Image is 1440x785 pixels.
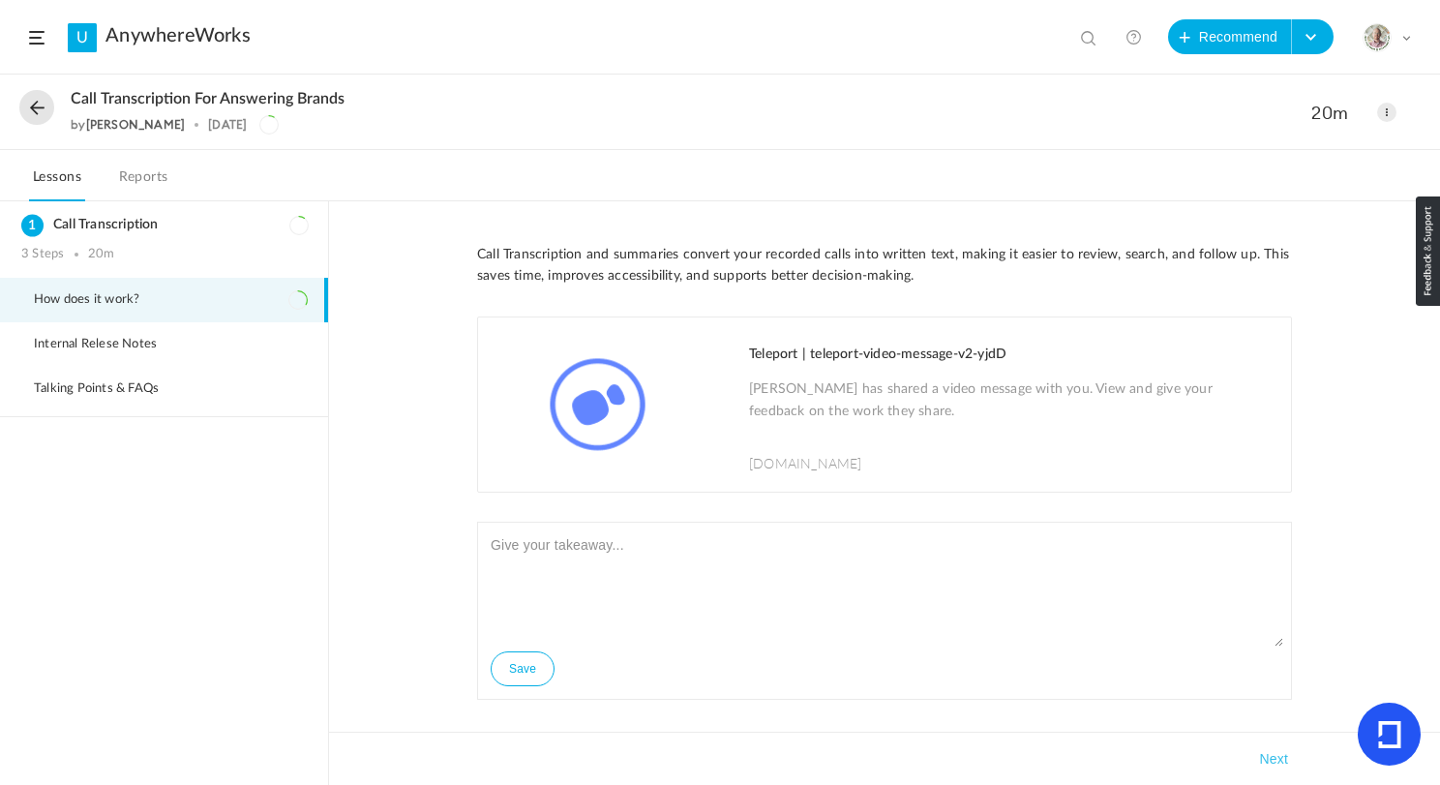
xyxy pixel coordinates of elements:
[86,117,186,132] a: [PERSON_NAME]
[29,165,85,201] a: Lessons
[1168,19,1292,54] button: Recommend
[34,381,183,397] span: Talking Points & FAQs
[1311,102,1358,124] span: 20m
[88,247,115,262] div: 20m
[477,244,1292,287] p: Call Transcription and summaries convert your recorded calls into written text, making it easier ...
[71,90,345,108] span: Call Transcription for Answering Brands
[1416,196,1440,306] img: loop_feedback_btn.png
[115,165,172,201] a: Reports
[68,23,97,52] a: U
[491,651,555,686] button: Save
[34,337,181,352] span: Internal Relese Notes
[21,247,64,262] div: 3 Steps
[71,118,185,132] div: by
[21,217,307,233] h3: Call Transcription
[749,347,1272,363] h1: Teleport | teleport-video-message-v2-yjdD
[749,453,862,472] span: [DOMAIN_NAME]
[105,24,251,47] a: AnywhereWorks
[478,317,718,492] img: teleport-preview%401x.png
[749,378,1272,427] p: [PERSON_NAME] has shared a video message with you. View and give your feedback on the work they s...
[478,317,1291,492] a: Teleport | teleport-video-message-v2-yjdD [PERSON_NAME] has shared a video message with you. View...
[1255,747,1292,770] button: Next
[1364,24,1391,51] img: julia-s-version-gybnm-profile-picture-frame-2024-template-16.png
[208,118,247,132] div: [DATE]
[34,292,164,308] span: How does it work?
